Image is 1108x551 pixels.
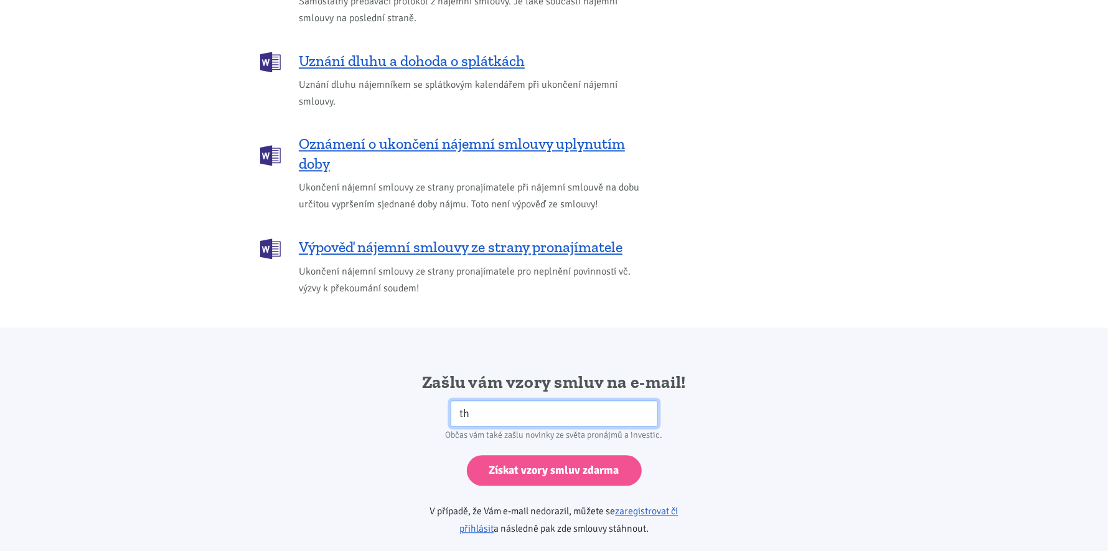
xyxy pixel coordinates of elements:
a: Uznání dluhu a dohoda o splátkách [260,50,646,71]
span: Ukončení nájemní smlouvy ze strany pronajímatele při nájemní smlouvě na dobu určitou vypršením sj... [299,179,646,213]
input: Zadejte váš e-mail [451,400,658,427]
span: Uznání dluhu a dohoda o splátkách [299,51,525,71]
p: V případě, že Vám e-mail nedorazil, můžete se a následně pak zde smlouvy stáhnout. [395,502,714,537]
a: Výpověď nájemní smlouvy ze strany pronajímatele [260,237,646,258]
span: Oznámení o ukončení nájemní smlouvy uplynutím doby [299,134,646,174]
span: Ukončení nájemní smlouvy ze strany pronajímatele pro neplnění povinností vč. výzvy k překoumání s... [299,263,646,297]
img: DOCX (Word) [260,52,281,72]
h2: Zašlu vám vzory smluv na e-mail! [395,371,714,393]
a: Oznámení o ukončení nájemní smlouvy uplynutím doby [260,134,646,174]
span: Výpověď nájemní smlouvy ze strany pronajímatele [299,237,622,257]
img: DOCX (Word) [260,145,281,166]
div: Občas vám také zašlu novinky ze světa pronájmů a investic. [395,426,714,444]
img: DOCX (Word) [260,238,281,259]
input: Získat vzory smluv zdarma [467,455,642,486]
span: Uznání dluhu nájemníkem se splátkovým kalendářem při ukončení nájemní smlouvy. [299,77,646,110]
